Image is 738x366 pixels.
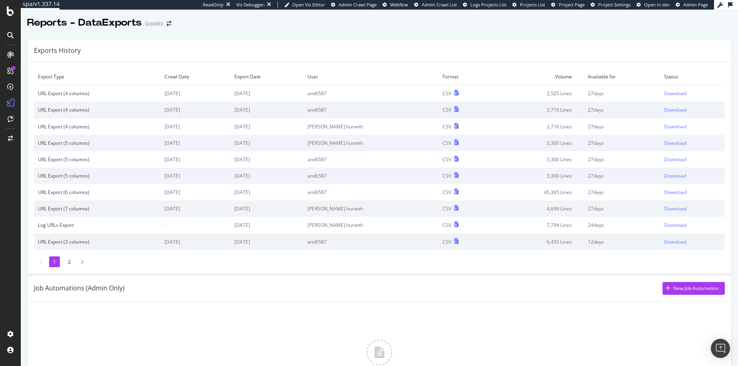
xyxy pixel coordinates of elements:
td: [DATE] [230,200,304,217]
td: [DATE] [161,118,230,135]
a: Admin Page [676,2,708,8]
div: CSV [442,222,451,228]
img: J3t+pQLvoHxnFBO3SZG38AAAAASUVORK5CYII= [367,340,392,365]
td: Export Type [34,68,161,85]
a: Download [664,238,721,245]
td: [DATE] [161,234,230,250]
td: 27 days [584,168,661,184]
td: [DATE] [230,168,304,184]
div: URL Export (4 columns) [38,106,157,113]
div: CSV [442,140,451,146]
span: Project Settings [598,2,631,8]
td: [DATE] [161,168,230,184]
td: 27 days [584,102,661,118]
div: CSV [442,156,451,163]
td: - [161,217,230,233]
div: CSV [442,189,451,196]
td: [DATE] [161,151,230,168]
td: 2,525 Lines [490,85,584,102]
td: [DATE] [161,135,230,151]
span: Admin Page [683,2,708,8]
td: 27 days [584,200,661,217]
td: [DATE] [230,234,304,250]
li: 1 [49,256,60,267]
div: URL Export (7 columns) [38,205,157,212]
div: New Job Automation [673,285,718,292]
td: [PERSON_NAME].hurwith [304,200,438,217]
td: 3,300 Lines [490,168,584,184]
div: URL Export (5 columns) [38,140,157,146]
td: [DATE] [161,200,230,217]
a: Download [664,189,721,196]
td: Volume [490,68,584,85]
div: URL Export (4 columns) [38,90,157,97]
a: Download [664,90,721,97]
div: URL Export (5 columns) [38,156,157,163]
div: Exports History [34,46,81,55]
td: [DATE] [230,102,304,118]
td: andli587 [304,85,438,102]
td: User [304,68,438,85]
a: Download [664,172,721,179]
div: Download [664,189,686,196]
div: Goodrx [145,20,163,28]
div: Download [664,123,686,130]
div: arrow-right-arrow-left [167,21,171,26]
div: Reports - DataExports [27,16,142,30]
span: Open in dev [644,2,670,8]
a: Project Page [551,2,585,8]
div: Download [664,106,686,113]
a: Download [664,106,721,113]
td: [DATE] [230,118,304,135]
td: [PERSON_NAME].hurwith [304,135,438,151]
td: [DATE] [230,135,304,151]
td: [PERSON_NAME].hurwith [304,118,438,135]
td: 4,699 Lines [490,200,584,217]
div: ReadOnly: [203,2,224,8]
td: [DATE] [230,85,304,102]
div: URL Export (3 columns) [38,238,157,245]
div: Download [664,238,686,245]
a: Download [664,156,721,163]
div: Download [664,140,686,146]
div: CSV [442,90,451,97]
td: 27 days [584,85,661,102]
td: 3,716 Lines [490,102,584,118]
div: CSV [442,172,451,179]
span: Admin Crawl List [422,2,457,8]
li: 2 [64,256,75,267]
span: Open Viz Editor [292,2,325,8]
td: 3,300 Lines [490,135,584,151]
td: 45,365 Lines [490,184,584,200]
td: [DATE] [161,102,230,118]
span: Projects List [520,2,545,8]
div: CSV [442,123,451,130]
td: Export Date [230,68,304,85]
div: URL Export (5 columns) [38,172,157,179]
td: 27 days [584,135,661,151]
td: 3,300 Lines [490,151,584,168]
span: Admin Crawl Page [339,2,377,8]
td: andli587 [304,184,438,200]
td: [PERSON_NAME].hurwith [304,217,438,233]
td: 6,455 Lines [490,234,584,250]
a: Open Viz Editor [284,2,325,8]
div: Job Automations (Admin Only) [34,284,125,293]
td: 27 days [584,184,661,200]
td: 24 days [584,217,661,233]
td: [DATE] [230,217,304,233]
td: andli587 [304,168,438,184]
a: Project Settings [591,2,631,8]
a: Admin Crawl List [414,2,457,8]
div: Download [664,222,686,228]
td: Format [438,68,490,85]
td: 27 days [584,151,661,168]
div: Download [664,90,686,97]
span: Project Page [559,2,585,8]
td: [DATE] [230,151,304,168]
td: 7,794 Lines [490,217,584,233]
a: Open in dev [637,2,670,8]
td: [DATE] [230,184,304,200]
div: Download [664,156,686,163]
td: andli587 [304,151,438,168]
